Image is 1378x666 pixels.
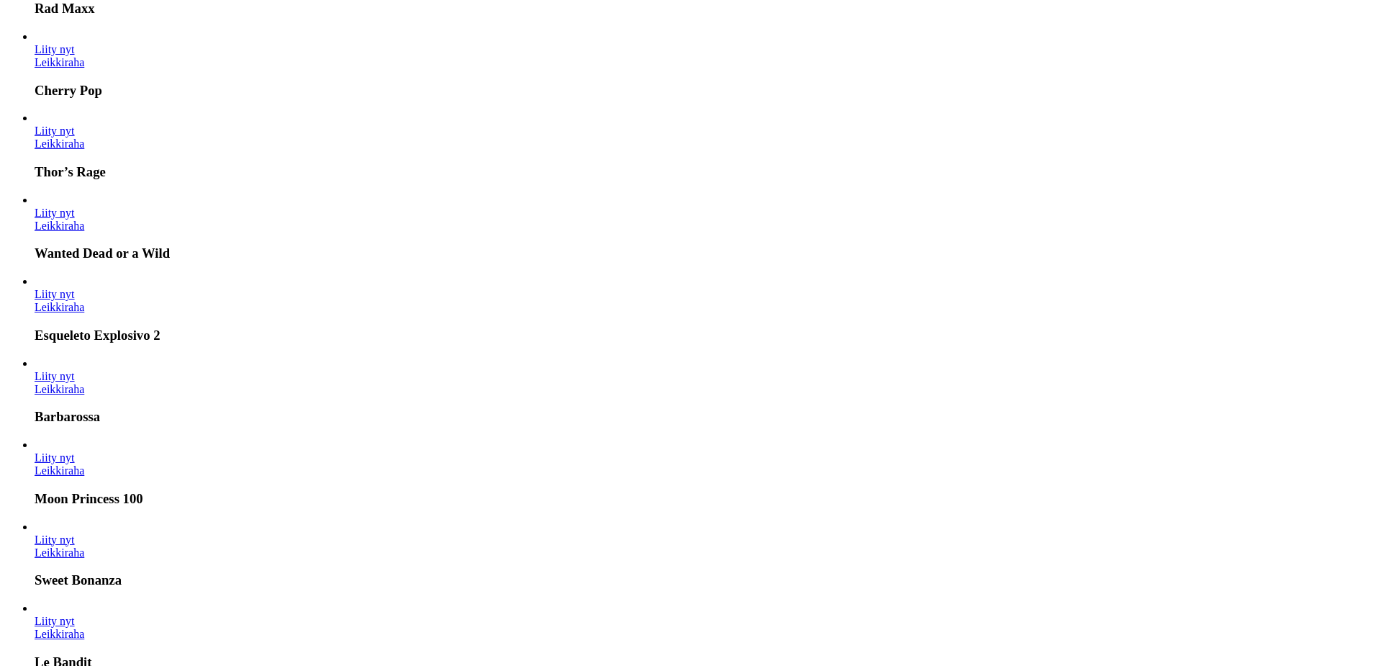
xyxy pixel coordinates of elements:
span: Liity nyt [35,370,75,382]
span: Liity nyt [35,207,75,219]
a: Thor’s Rage [35,125,75,137]
a: Esqueleto Explosivo 2 [35,288,75,300]
span: Liity nyt [35,43,75,55]
span: Liity nyt [35,125,75,137]
a: Barbarossa [35,383,84,395]
a: Le Bandit [35,615,75,627]
span: Liity nyt [35,451,75,464]
a: Sweet Bonanza [35,546,84,559]
a: Wanted Dead or a Wild [35,220,84,232]
span: Liity nyt [35,288,75,300]
a: Sweet Bonanza [35,534,75,546]
a: Le Bandit [35,628,84,640]
a: Esqueleto Explosivo 2 [35,301,84,313]
a: Moon Princess 100 [35,464,84,477]
a: Thor’s Rage [35,138,84,150]
span: Liity nyt [35,534,75,546]
span: Liity nyt [35,615,75,627]
a: Cherry Pop [35,43,75,55]
a: Moon Princess 100 [35,451,75,464]
a: Wanted Dead or a Wild [35,207,75,219]
a: Barbarossa [35,370,75,382]
a: Cherry Pop [35,56,84,68]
